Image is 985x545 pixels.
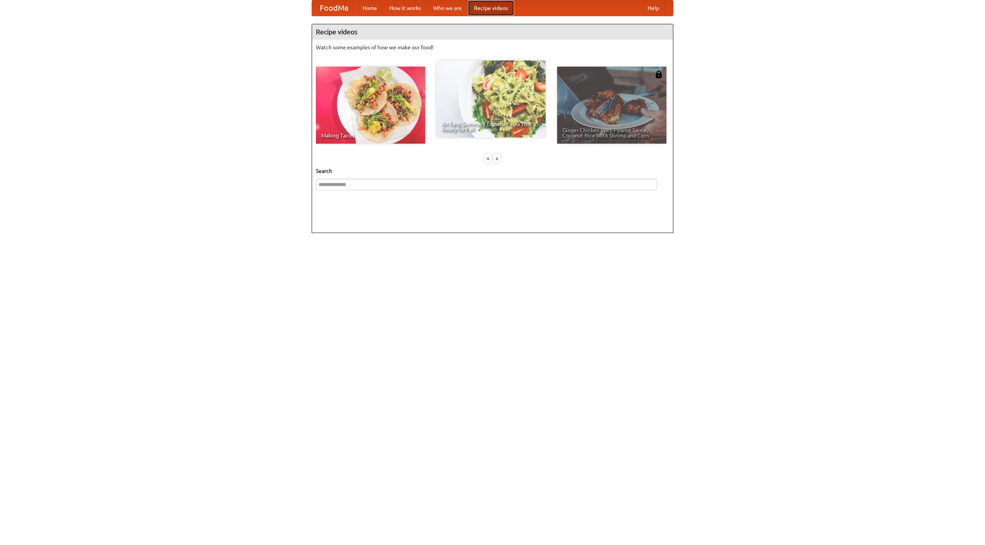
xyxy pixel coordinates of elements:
h5: Search [316,167,669,175]
span: An Easy, Summery Tomato Pasta That's Ready for Fall [442,121,540,132]
a: How it works [383,0,427,16]
div: « [484,154,491,163]
a: Making Tacos [316,67,425,144]
span: Making Tacos [321,133,420,138]
img: 483408.png [655,70,663,78]
div: » [494,154,501,163]
a: FoodMe [312,0,356,16]
p: Watch some examples of how we make our food! [316,44,669,51]
a: An Easy, Summery Tomato Pasta That's Ready for Fall [436,60,546,138]
a: Help [641,0,665,16]
a: Home [356,0,383,16]
a: Recipe videos [468,0,514,16]
h4: Recipe videos [312,24,673,40]
a: Who we are [427,0,468,16]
